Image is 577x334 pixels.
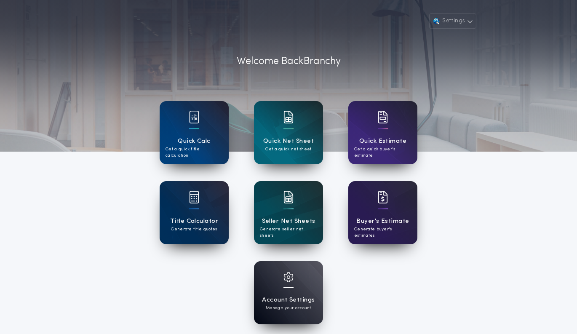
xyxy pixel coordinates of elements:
h1: Seller Net Sheets [262,216,315,226]
p: Generate title quotes [171,226,217,232]
p: Generate buyer's estimates [354,226,411,239]
button: Settings [429,13,476,29]
p: Welcome Back Branchy [237,54,341,69]
p: Generate seller net sheets [260,226,317,239]
p: Manage your account [266,305,311,311]
p: Get a quick net sheet [265,146,311,152]
img: card icon [283,191,294,203]
img: card icon [189,111,199,123]
a: card iconQuick Net SheetGet a quick net sheet [254,101,323,164]
img: card icon [283,272,294,282]
img: card icon [189,191,199,203]
img: user avatar [432,17,441,25]
a: card iconBuyer's EstimateGenerate buyer's estimates [348,181,417,244]
a: card iconQuick CalcGet a quick title calculation [160,101,229,164]
a: card iconQuick EstimateGet a quick buyer's estimate [348,101,417,164]
h1: Title Calculator [170,216,218,226]
a: card iconTitle CalculatorGenerate title quotes [160,181,229,244]
img: card icon [283,111,294,123]
h1: Quick Net Sheet [263,136,314,146]
p: Get a quick buyer's estimate [354,146,411,159]
h1: Quick Estimate [359,136,407,146]
img: card icon [378,111,388,123]
a: card iconSeller Net SheetsGenerate seller net sheets [254,181,323,244]
p: Get a quick title calculation [166,146,223,159]
img: card icon [378,191,388,203]
h1: Buyer's Estimate [356,216,409,226]
a: card iconAccount SettingsManage your account [254,261,323,324]
h1: Account Settings [262,295,315,305]
h1: Quick Calc [178,136,211,146]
